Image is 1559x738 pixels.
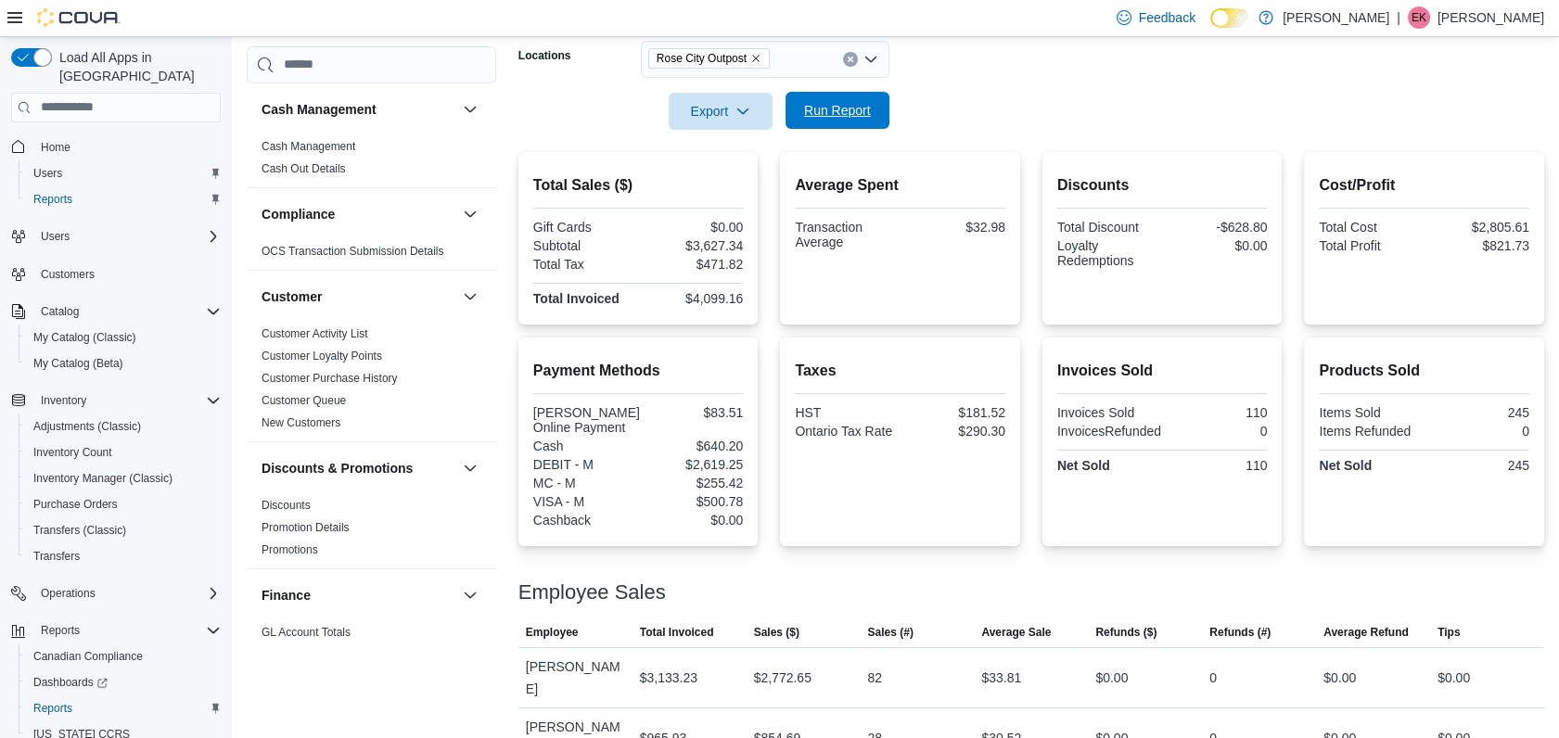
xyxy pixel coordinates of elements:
[1319,424,1420,439] div: Items Refunded
[1166,220,1267,235] div: -$628.80
[1319,238,1420,253] div: Total Profit
[262,626,351,639] a: GL Account Totals
[33,192,72,207] span: Reports
[33,619,87,642] button: Reports
[41,393,86,408] span: Inventory
[26,645,221,668] span: Canadian Compliance
[26,493,221,515] span: Purchase Orders
[1057,360,1268,382] h2: Invoices Sold
[4,299,228,324] button: Catalog
[247,494,496,568] div: Discounts & Promotions
[640,625,714,640] span: Total Invoiced
[33,136,78,159] a: Home
[26,671,115,693] a: Dashboards
[4,617,228,643] button: Reports
[262,415,340,430] span: New Customers
[1397,6,1400,29] p: |
[33,619,221,642] span: Reports
[262,459,413,477] h3: Discounts & Promotions
[1319,360,1529,382] h2: Products Sold
[26,467,180,490] a: Inventory Manager (Classic)
[262,394,346,407] a: Customer Queue
[4,261,228,287] button: Customers
[843,52,858,67] button: Clear input
[26,188,80,210] a: Reports
[754,625,799,640] span: Sales ($)
[41,304,79,319] span: Catalog
[262,327,368,340] a: Customer Activity List
[669,93,773,130] button: Export
[33,497,118,512] span: Purchase Orders
[1057,458,1110,473] strong: Net Sold
[459,98,481,121] button: Cash Management
[1057,174,1268,197] h2: Discounts
[1428,424,1529,439] div: 0
[262,245,444,258] a: OCS Transaction Submission Details
[26,519,134,541] a: Transfers (Classic)
[33,419,141,434] span: Adjustments (Classic)
[26,326,144,349] a: My Catalog (Classic)
[1166,458,1267,473] div: 110
[262,625,351,640] span: GL Account Totals
[26,415,221,438] span: Adjustments (Classic)
[795,405,896,420] div: HST
[19,414,228,439] button: Adjustments (Classic)
[795,220,896,249] div: Transaction Average
[518,648,633,707] div: [PERSON_NAME]
[262,161,346,176] span: Cash Out Details
[26,352,131,375] a: My Catalog (Beta)
[648,48,770,69] span: Rose City Outpost
[19,439,228,465] button: Inventory Count
[19,695,228,721] button: Reports
[533,291,620,306] strong: Total Invoiced
[26,352,221,375] span: My Catalog (Beta)
[1209,667,1217,689] div: 0
[19,160,228,186] button: Users
[1057,220,1158,235] div: Total Discount
[247,240,496,270] div: Compliance
[642,513,743,528] div: $0.00
[868,625,914,640] span: Sales (#)
[33,649,143,664] span: Canadian Compliance
[1428,405,1529,420] div: 245
[26,697,80,719] a: Reports
[804,101,871,120] span: Run Report
[19,324,228,350] button: My Catalog (Classic)
[33,389,221,412] span: Inventory
[262,416,340,429] a: New Customers
[1095,667,1128,689] div: $0.00
[1139,8,1195,27] span: Feedback
[26,162,70,184] a: Users
[33,471,173,486] span: Inventory Manager (Classic)
[26,493,125,515] a: Purchase Orders
[533,513,634,528] div: Cashback
[680,93,761,130] span: Export
[262,393,346,408] span: Customer Queue
[533,457,634,472] div: DEBIT - M
[1209,625,1271,640] span: Refunds (#)
[41,229,70,244] span: Users
[904,220,1005,235] div: $32.98
[262,140,355,153] a: Cash Management
[26,519,221,541] span: Transfers (Classic)
[642,457,743,472] div: $2,619.25
[26,467,221,490] span: Inventory Manager (Classic)
[262,287,455,306] button: Customer
[904,424,1005,439] div: $290.30
[262,349,382,363] span: Customer Loyalty Points
[459,203,481,225] button: Compliance
[262,100,377,119] h3: Cash Management
[19,669,228,695] a: Dashboards
[19,543,228,569] button: Transfers
[863,52,878,67] button: Open list of options
[262,326,368,341] span: Customer Activity List
[1095,625,1156,640] span: Refunds ($)
[533,257,634,272] div: Total Tax
[262,542,318,557] span: Promotions
[1210,8,1249,28] input: Dark Mode
[1438,625,1460,640] span: Tips
[262,521,350,534] a: Promotion Details
[868,667,883,689] div: 82
[33,701,72,716] span: Reports
[1283,6,1389,29] p: [PERSON_NAME]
